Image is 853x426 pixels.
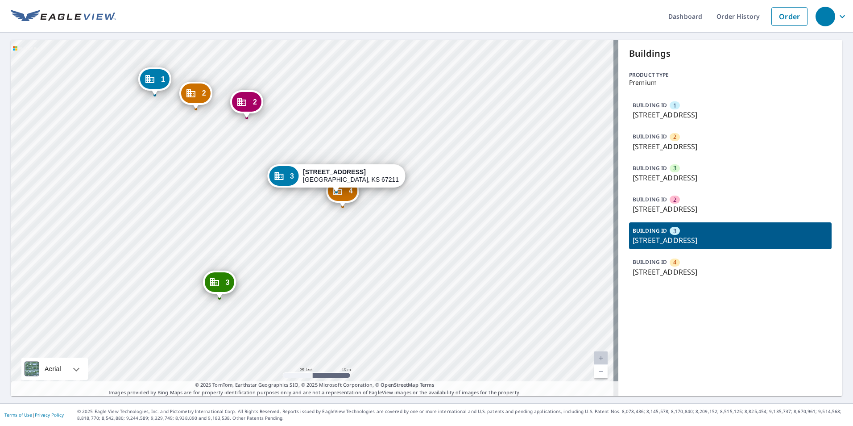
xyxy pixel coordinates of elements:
div: Dropped pin, building 2, Commercial property, 2245 S Broadway Ave Wichita, KS 67211 [230,90,263,118]
span: 3 [225,279,229,286]
span: 3 [673,227,676,235]
div: Dropped pin, building 1, Commercial property, 2245 S Broadway Ave Wichita, KS 67211 [138,67,171,95]
a: Privacy Policy [35,412,64,418]
img: EV Logo [11,10,116,23]
strong: [STREET_ADDRESS] [303,168,366,175]
span: 2 [673,133,676,141]
p: BUILDING ID [633,164,667,172]
div: [GEOGRAPHIC_DATA], KS 67211 [303,168,399,184]
div: Aerial [21,358,88,380]
p: BUILDING ID [633,227,667,234]
span: 3 [673,164,676,172]
p: [STREET_ADDRESS] [633,204,828,214]
p: [STREET_ADDRESS] [633,109,828,120]
span: © 2025 TomTom, Earthstar Geographics SIO, © 2025 Microsoft Corporation, © [195,381,435,389]
p: BUILDING ID [633,258,667,266]
span: 4 [349,188,353,194]
span: 4 [673,258,676,267]
a: Terms of Use [4,412,32,418]
p: [STREET_ADDRESS] [633,172,828,183]
a: Current Level 20, Zoom In Disabled [594,351,608,365]
div: Dropped pin, building 2, Commercial property, 2222 S Market St Wichita, KS 67211 [179,82,212,109]
span: 1 [161,76,165,83]
div: Dropped pin, building 3, Commercial property, 210 E Blake St Wichita, KS 67211 [203,271,236,298]
p: BUILDING ID [633,133,667,140]
div: Aerial [42,358,64,380]
p: Product type [629,71,832,79]
a: Order [771,7,807,26]
p: [STREET_ADDRESS] [633,141,828,152]
p: BUILDING ID [633,196,667,203]
a: Current Level 20, Zoom Out [594,365,608,378]
p: BUILDING ID [633,101,667,109]
span: 1 [673,101,676,110]
p: [STREET_ADDRESS] [633,267,828,277]
p: Images provided by Bing Maps are for property identification purposes only and are not a represen... [11,381,618,396]
span: 2 [202,90,206,96]
p: | [4,412,64,418]
div: Dropped pin, building 3, Commercial property, 2245 S Broadway Ave Wichita, KS 67211 [267,164,405,192]
div: Dropped pin, building 4, Commercial property, 2245 S Broadway Ave Wichita, KS 67211 [326,180,359,207]
p: Premium [629,79,832,86]
span: 3 [290,173,294,180]
span: 2 [673,196,676,204]
p: © 2025 Eagle View Technologies, Inc. and Pictometry International Corp. All Rights Reserved. Repo... [77,408,849,422]
p: [STREET_ADDRESS] [633,235,828,246]
span: 2 [253,99,257,105]
a: Terms [420,381,435,388]
p: Buildings [629,47,832,60]
a: OpenStreetMap [381,381,418,388]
